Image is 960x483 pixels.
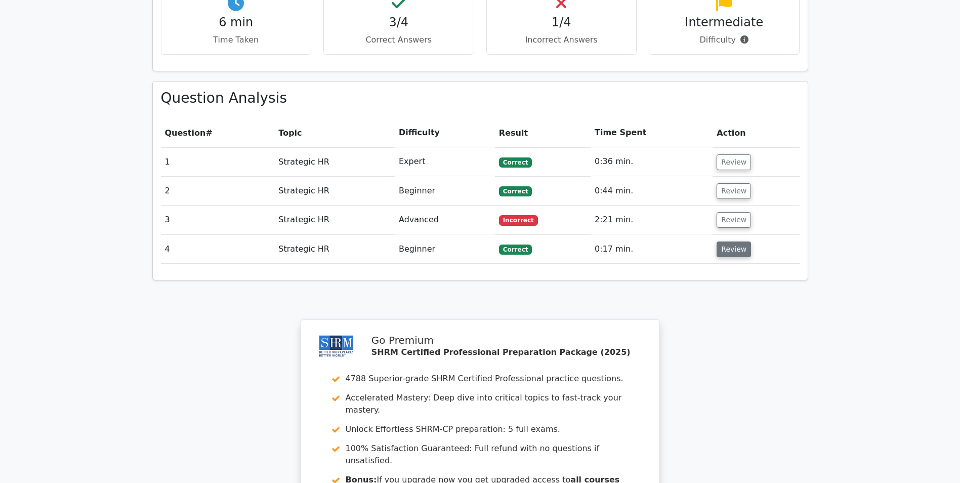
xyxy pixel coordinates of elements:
p: Incorrect Answers [495,34,629,46]
td: Beginner [395,235,495,264]
td: Beginner [395,177,495,206]
td: 2 [161,177,275,206]
td: 3 [161,206,275,234]
span: Question [165,128,206,138]
p: Time Taken [170,34,303,46]
th: Time Spent [591,118,713,147]
h3: Question Analysis [161,90,800,107]
td: 1 [161,147,275,176]
button: Review [717,183,751,199]
h4: 6 min [170,15,303,30]
h4: 1/4 [495,15,629,30]
h4: Intermediate [657,15,791,30]
p: Correct Answers [332,34,466,46]
button: Review [717,212,751,228]
th: # [161,118,275,147]
th: Result [495,118,591,147]
td: Strategic HR [274,147,395,176]
th: Topic [274,118,395,147]
span: Correct [499,245,532,255]
button: Review [717,241,751,257]
span: Incorrect [499,215,538,225]
td: Expert [395,147,495,176]
button: Review [717,154,751,170]
td: Strategic HR [274,235,395,264]
th: Difficulty [395,118,495,147]
td: 4 [161,235,275,264]
span: Correct [499,157,532,168]
p: Difficulty [657,34,791,46]
td: Strategic HR [274,177,395,206]
h4: 3/4 [332,15,466,30]
td: 0:44 min. [591,177,713,206]
td: 2:21 min. [591,206,713,234]
th: Action [713,118,799,147]
td: 0:17 min. [591,235,713,264]
td: Strategic HR [274,206,395,234]
td: 0:36 min. [591,147,713,176]
span: Correct [499,186,532,196]
td: Advanced [395,206,495,234]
